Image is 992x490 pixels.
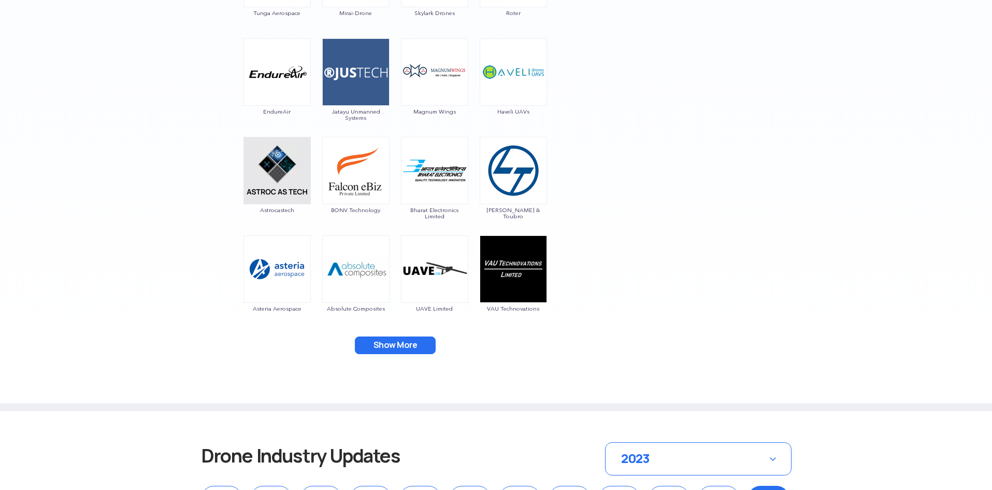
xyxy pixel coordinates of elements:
span: [PERSON_NAME] & Toubro [479,207,548,219]
img: ic_haveliuas.png [480,38,547,106]
a: VAU Technovations [479,264,548,312]
a: UAVE Limited [400,264,469,312]
span: UAVE Limited [400,305,469,312]
span: Jatayu Unmanned Systems [322,108,390,121]
a: Bharat Electronics Limited [400,165,469,219]
span: Bharat Electronics Limited [400,207,469,219]
a: Astrocastech [243,165,311,213]
img: img_vau.png [480,235,547,303]
span: Asteria Aerospace [243,305,311,312]
h3: Drone Industry Updates [201,442,438,469]
a: Absolute Composites [322,264,390,312]
img: ic_uave.png [401,235,468,303]
img: ic_asteria.png [243,235,311,303]
span: 2023 [621,451,650,467]
span: Mirai-Drone [322,10,390,16]
span: EndureAir [243,108,311,115]
span: Absolute Composites [322,305,390,312]
span: Magnum Wings [400,108,469,115]
span: Skylark Drones [400,10,469,16]
img: ic_astrocastech.png [243,137,311,204]
img: ic_jatayu.png [322,38,390,106]
span: Haveli UAVs [479,108,548,115]
img: ic_magnumwings.png [401,38,468,106]
a: Asteria Aerospace [243,264,311,312]
span: Tunga Aerospace [243,10,311,16]
a: Haveli UAVs [479,67,548,115]
span: BONV Technology [322,207,390,213]
a: [PERSON_NAME] & Toubro [479,165,548,219]
span: Astrocastech [243,207,311,213]
img: ic_endureair.png [243,38,311,106]
a: BONV Technology [322,165,390,213]
a: Jatayu Unmanned Systems [322,67,390,121]
img: ic_absolutecomposites.png [322,235,390,303]
img: ic_bharatelectronics.png [401,137,468,204]
button: Show More [355,337,436,354]
a: Magnum Wings [400,67,469,115]
img: ic_bonv.png [322,137,390,204]
a: EndureAir [243,67,311,115]
span: VAU Technovations [479,305,548,312]
span: Roter [479,10,548,16]
img: ic_larsen.png [480,137,547,204]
